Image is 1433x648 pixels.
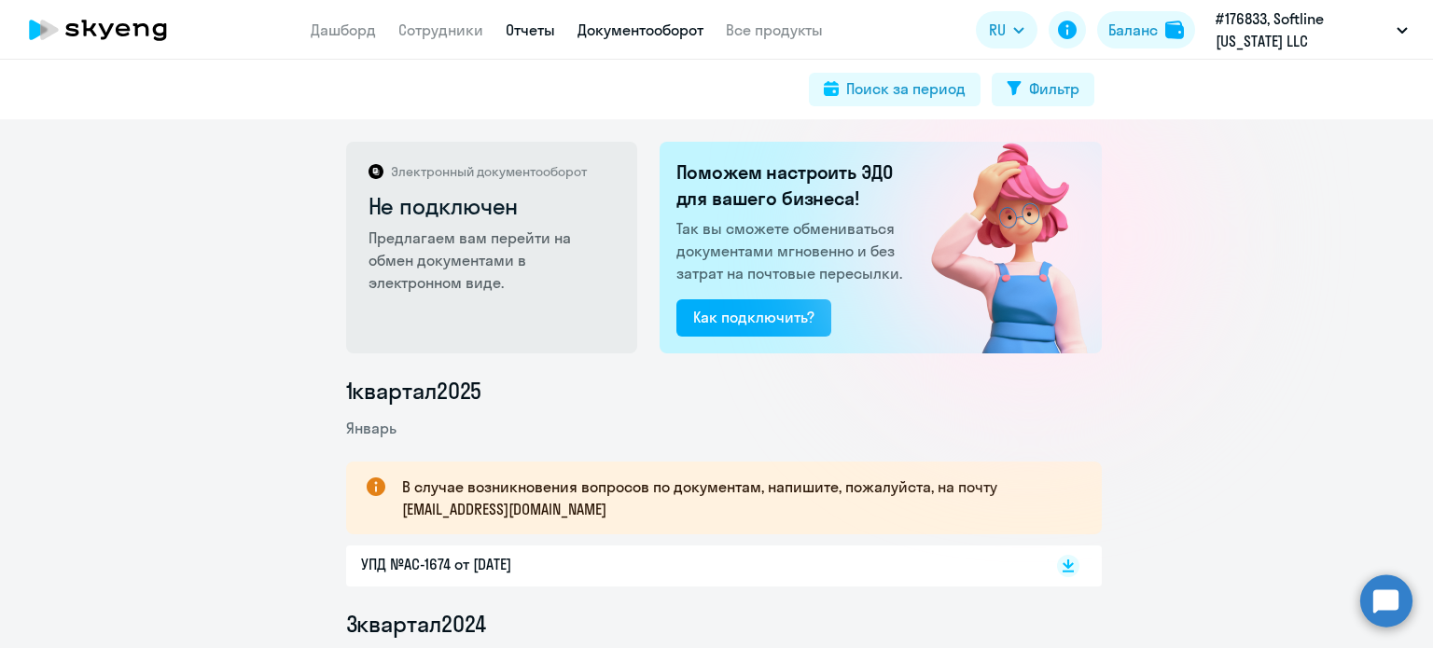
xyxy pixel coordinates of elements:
div: Поиск за период [846,77,966,100]
div: Фильтр [1029,77,1079,100]
p: Предлагаем вам перейти на обмен документами в электронном виде. [369,227,618,294]
button: Фильтр [992,73,1094,106]
h2: Не подключен [369,191,618,221]
img: balance [1165,21,1184,39]
p: В случае возникновения вопросов по документам, напишите, пожалуйста, на почту [EMAIL_ADDRESS][DOM... [402,476,1068,520]
button: Как подключить? [676,299,831,337]
li: 1 квартал 2025 [346,376,1102,406]
a: Все продукты [726,21,823,39]
button: #176833, Softline [US_STATE] LLC [1206,7,1417,52]
a: УПД №AC-1674 от [DATE] [361,553,1018,579]
a: Отчеты [506,21,555,39]
p: Так вы сможете обмениваться документами мгновенно и без затрат на почтовые пересылки. [676,217,908,284]
button: Поиск за период [809,73,981,106]
button: RU [976,11,1037,48]
p: Электронный документооборот [391,163,587,180]
span: RU [989,19,1006,41]
button: Балансbalance [1097,11,1195,48]
li: 3 квартал 2024 [346,609,1102,639]
p: #176833, Softline [US_STATE] LLC [1216,7,1389,52]
div: Как подключить? [693,306,814,328]
div: Баланс [1108,19,1158,41]
a: Сотрудники [398,21,483,39]
a: Дашборд [311,21,376,39]
p: УПД №AC-1674 от [DATE] [361,553,753,575]
img: not_connected [892,142,1102,353]
span: Январь [346,419,397,437]
a: Документооборот [577,21,703,39]
h2: Поможем настроить ЭДО для вашего бизнеса! [676,159,908,212]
